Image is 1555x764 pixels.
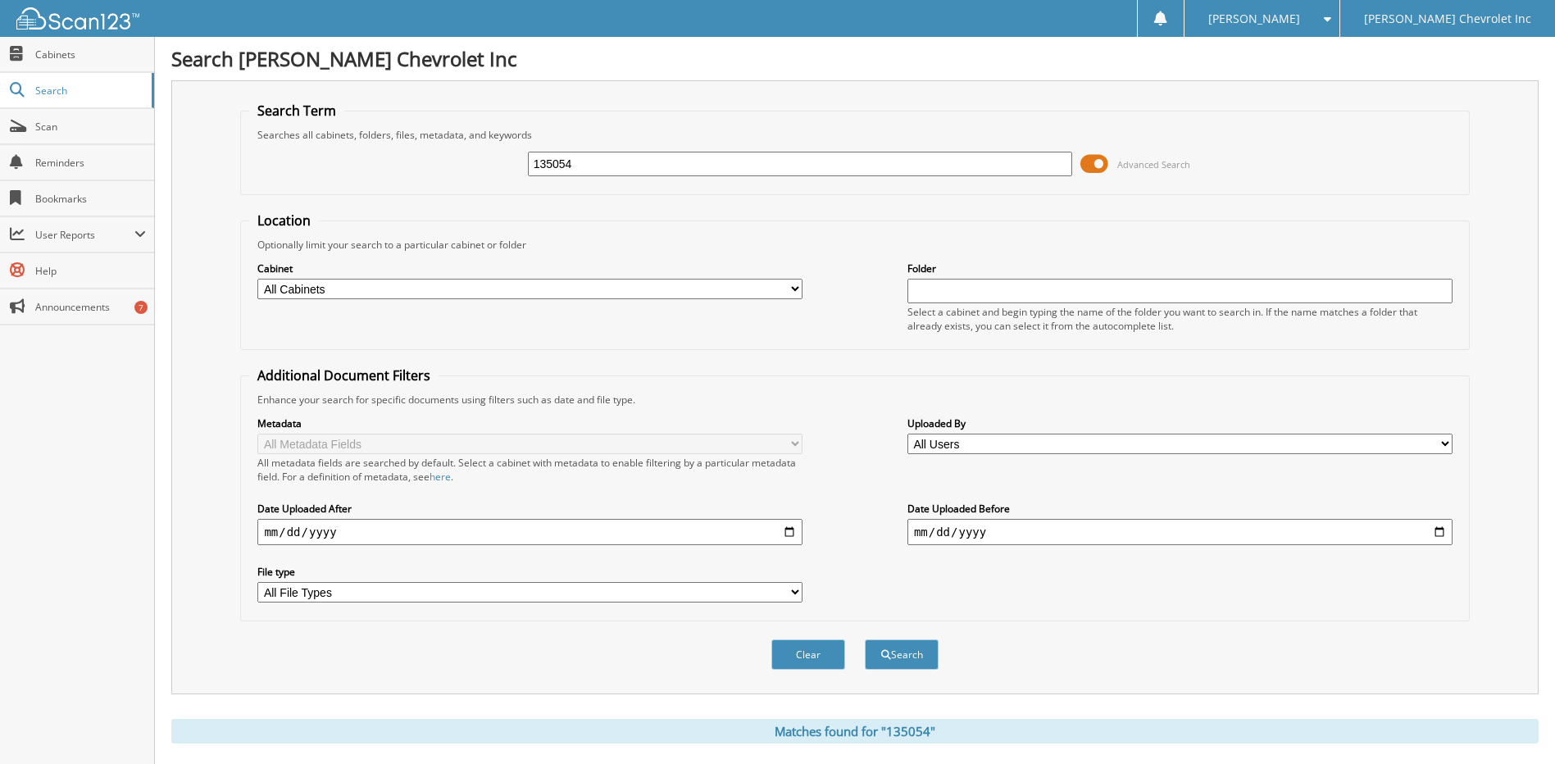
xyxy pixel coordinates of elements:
[35,84,143,98] span: Search
[134,301,148,314] div: 7
[249,102,344,120] legend: Search Term
[16,7,139,30] img: scan123-logo-white.svg
[171,719,1539,744] div: Matches found for "135054"
[257,519,803,545] input: start
[249,393,1460,407] div: Enhance your search for specific documents using filters such as date and file type.
[1117,158,1190,171] span: Advanced Search
[171,45,1539,72] h1: Search [PERSON_NAME] Chevrolet Inc
[249,238,1460,252] div: Optionally limit your search to a particular cabinet or folder
[907,305,1453,333] div: Select a cabinet and begin typing the name of the folder you want to search in. If the name match...
[865,639,939,670] button: Search
[907,261,1453,275] label: Folder
[907,416,1453,430] label: Uploaded By
[35,228,134,242] span: User Reports
[257,502,803,516] label: Date Uploaded After
[430,470,451,484] a: here
[249,128,1460,142] div: Searches all cabinets, folders, files, metadata, and keywords
[35,300,146,314] span: Announcements
[907,502,1453,516] label: Date Uploaded Before
[35,264,146,278] span: Help
[907,519,1453,545] input: end
[35,120,146,134] span: Scan
[35,192,146,206] span: Bookmarks
[771,639,845,670] button: Clear
[257,416,803,430] label: Metadata
[35,48,146,61] span: Cabinets
[249,366,439,384] legend: Additional Document Filters
[249,211,319,230] legend: Location
[257,456,803,484] div: All metadata fields are searched by default. Select a cabinet with metadata to enable filtering b...
[1208,14,1300,24] span: [PERSON_NAME]
[257,565,803,579] label: File type
[35,156,146,170] span: Reminders
[257,261,803,275] label: Cabinet
[1364,14,1531,24] span: [PERSON_NAME] Chevrolet Inc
